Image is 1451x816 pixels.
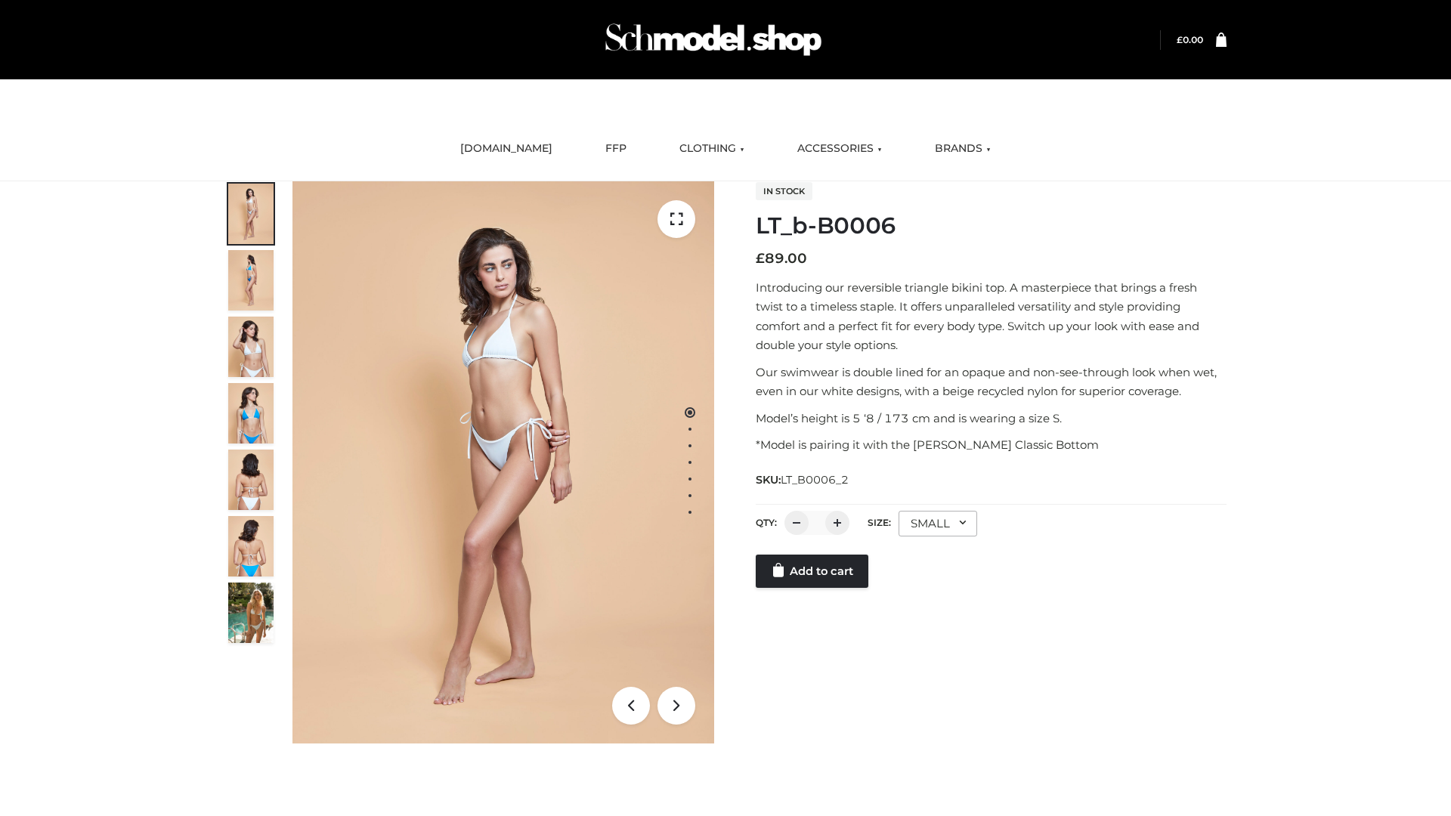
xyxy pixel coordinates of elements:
[756,471,850,489] span: SKU:
[292,181,714,743] img: LT_b-B0006
[756,250,807,267] bdi: 89.00
[228,383,274,444] img: ArielClassicBikiniTop_CloudNine_AzureSky_OW114ECO_4-scaled.jpg
[756,409,1227,428] p: Model’s height is 5 ‘8 / 173 cm and is wearing a size S.
[756,250,765,267] span: £
[899,511,977,536] div: SMALL
[228,516,274,576] img: ArielClassicBikiniTop_CloudNine_AzureSky_OW114ECO_8-scaled.jpg
[228,583,274,643] img: Arieltop_CloudNine_AzureSky2.jpg
[786,132,893,165] a: ACCESSORIES
[781,473,849,487] span: LT_B0006_2
[228,184,274,244] img: ArielClassicBikiniTop_CloudNine_AzureSky_OW114ECO_1-scaled.jpg
[924,132,1002,165] a: BRANDS
[449,132,564,165] a: [DOMAIN_NAME]
[868,517,891,528] label: Size:
[756,517,777,528] label: QTY:
[228,317,274,377] img: ArielClassicBikiniTop_CloudNine_AzureSky_OW114ECO_3-scaled.jpg
[668,132,756,165] a: CLOTHING
[228,250,274,311] img: ArielClassicBikiniTop_CloudNine_AzureSky_OW114ECO_2-scaled.jpg
[756,363,1227,401] p: Our swimwear is double lined for an opaque and non-see-through look when wet, even in our white d...
[1177,34,1183,45] span: £
[1177,34,1203,45] bdi: 0.00
[756,435,1227,455] p: *Model is pairing it with the [PERSON_NAME] Classic Bottom
[1177,34,1203,45] a: £0.00
[600,10,827,70] img: Schmodel Admin 964
[756,555,868,588] a: Add to cart
[228,450,274,510] img: ArielClassicBikiniTop_CloudNine_AzureSky_OW114ECO_7-scaled.jpg
[594,132,638,165] a: FFP
[756,212,1227,240] h1: LT_b-B0006
[756,182,812,200] span: In stock
[756,278,1227,355] p: Introducing our reversible triangle bikini top. A masterpiece that brings a fresh twist to a time...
